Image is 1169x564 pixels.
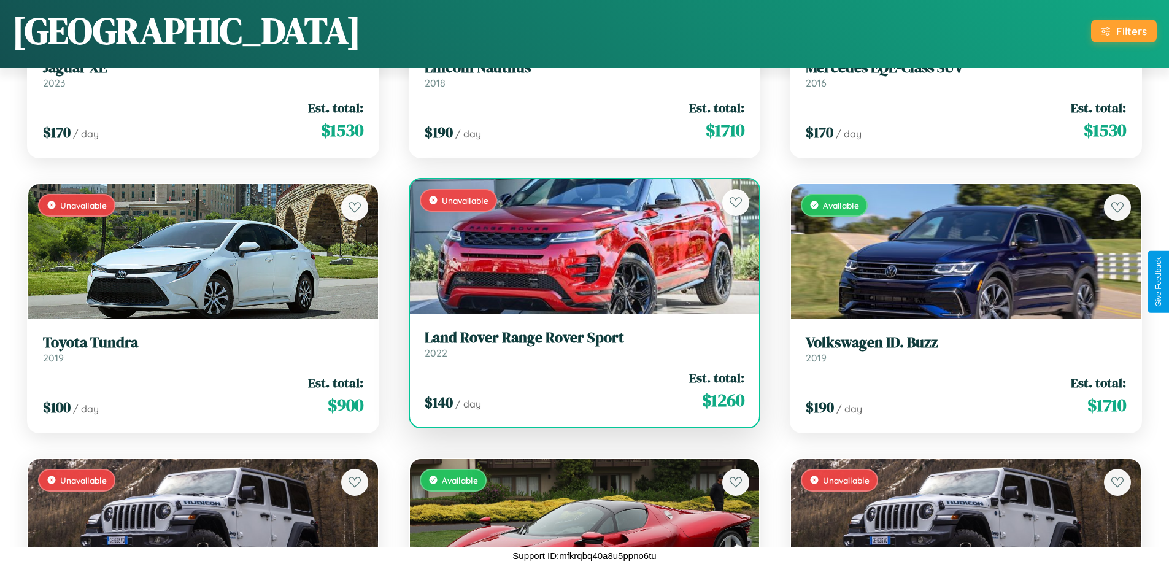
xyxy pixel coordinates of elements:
[425,77,446,89] span: 2018
[806,59,1126,77] h3: Mercedes EQE-Class SUV
[702,388,744,412] span: $ 1260
[60,475,107,485] span: Unavailable
[806,59,1126,89] a: Mercedes EQE-Class SUV2016
[1087,393,1126,417] span: $ 1710
[308,374,363,392] span: Est. total:
[1071,374,1126,392] span: Est. total:
[73,403,99,415] span: / day
[689,369,744,387] span: Est. total:
[1116,25,1147,37] div: Filters
[806,122,833,142] span: $ 170
[706,118,744,142] span: $ 1710
[425,59,745,77] h3: Lincoln Nautilus
[1071,99,1126,117] span: Est. total:
[806,334,1126,364] a: Volkswagen ID. Buzz2019
[43,77,65,89] span: 2023
[425,122,453,142] span: $ 190
[689,99,744,117] span: Est. total:
[12,6,361,56] h1: [GEOGRAPHIC_DATA]
[73,128,99,140] span: / day
[43,59,363,89] a: Jaguar XE2023
[308,99,363,117] span: Est. total:
[455,398,481,410] span: / day
[425,392,453,412] span: $ 140
[836,128,862,140] span: / day
[43,334,363,352] h3: Toyota Tundra
[425,329,745,359] a: Land Rover Range Rover Sport2022
[455,128,481,140] span: / day
[442,195,488,206] span: Unavailable
[1084,118,1126,142] span: $ 1530
[60,200,107,211] span: Unavailable
[425,329,745,347] h3: Land Rover Range Rover Sport
[836,403,862,415] span: / day
[806,77,827,89] span: 2016
[823,200,859,211] span: Available
[43,334,363,364] a: Toyota Tundra2019
[442,475,478,485] span: Available
[823,475,870,485] span: Unavailable
[1154,257,1163,307] div: Give Feedback
[806,352,827,364] span: 2019
[425,347,447,359] span: 2022
[425,59,745,89] a: Lincoln Nautilus2018
[43,397,71,417] span: $ 100
[512,547,656,564] p: Support ID: mfkrqbq40a8u5ppno6tu
[806,334,1126,352] h3: Volkswagen ID. Buzz
[328,393,363,417] span: $ 900
[806,397,834,417] span: $ 190
[43,122,71,142] span: $ 170
[1091,20,1157,42] button: Filters
[321,118,363,142] span: $ 1530
[43,59,363,77] h3: Jaguar XE
[43,352,64,364] span: 2019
